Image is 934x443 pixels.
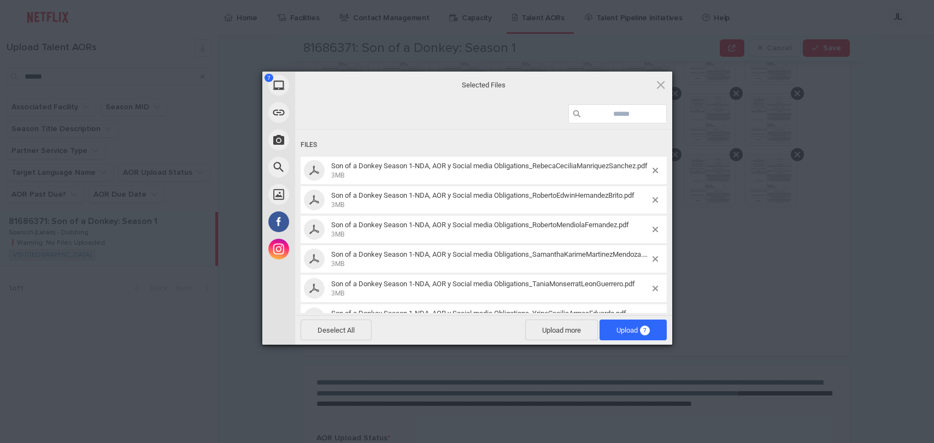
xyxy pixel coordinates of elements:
[331,201,344,209] span: 3MB
[374,80,593,90] span: Selected Files
[262,208,393,235] div: Facebook
[262,153,393,181] div: Web Search
[328,309,653,327] span: Son of a Donkey Season 1-NDA, AOR y Social media Obligations_YrinaCeciliaArmasEduardo.pdf
[328,162,653,180] span: Son of a Donkey Season 1-NDA, AOR y Social media Obligations_RebecaCeciliaManriquezSanchez.pdf
[328,191,653,209] span: Son of a Donkey Season 1-NDA, AOR y Social media Obligations_RobertoEdwinHernandezBrito.pdf
[331,162,648,170] span: Son of a Donkey Season 1-NDA, AOR y Social media Obligations_RebecaCeciliaManriquezSanchez.pdf
[331,250,653,258] span: Son of a Donkey Season 1-NDA, AOR y Social media Obligations_SamanthaKarimeMartinezMendoza.pdf
[262,99,393,126] div: Link (URL)
[262,126,393,153] div: Take Photo
[331,280,635,288] span: Son of a Donkey Season 1-NDA, AOR y Social media Obligations_TaniaMonserratLeonGuerrero.pdf
[301,320,372,340] span: Deselect All
[265,74,273,82] span: 7
[262,72,393,99] div: My Device
[331,191,635,199] span: Son of a Donkey Season 1-NDA, AOR y Social media Obligations_RobertoEdwinHernandezBrito.pdf
[600,320,667,340] span: Upload
[331,221,629,229] span: Son of a Donkey Season 1-NDA, AOR y Social media Obligations_RobertoMendiolaFernandez.pdf
[328,280,653,298] span: Son of a Donkey Season 1-NDA, AOR y Social media Obligations_TaniaMonserratLeonGuerrero.pdf
[331,260,344,268] span: 3MB
[328,250,653,268] span: Son of a Donkey Season 1-NDA, AOR y Social media Obligations_SamanthaKarimeMartinezMendoza.pdf
[301,135,667,155] div: Files
[328,221,653,239] span: Son of a Donkey Season 1-NDA, AOR y Social media Obligations_RobertoMendiolaFernandez.pdf
[262,235,393,263] div: Instagram
[331,309,626,317] span: Son of a Donkey Season 1-NDA, AOR y Social media Obligations_YrinaCeciliaArmasEduardo.pdf
[640,326,650,335] span: 7
[262,181,393,208] div: Unsplash
[525,320,598,340] span: Upload more
[655,79,667,91] span: Click here or hit ESC to close picker
[616,326,650,334] span: Upload
[331,290,344,297] span: 3MB
[331,231,344,238] span: 3MB
[331,172,344,179] span: 3MB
